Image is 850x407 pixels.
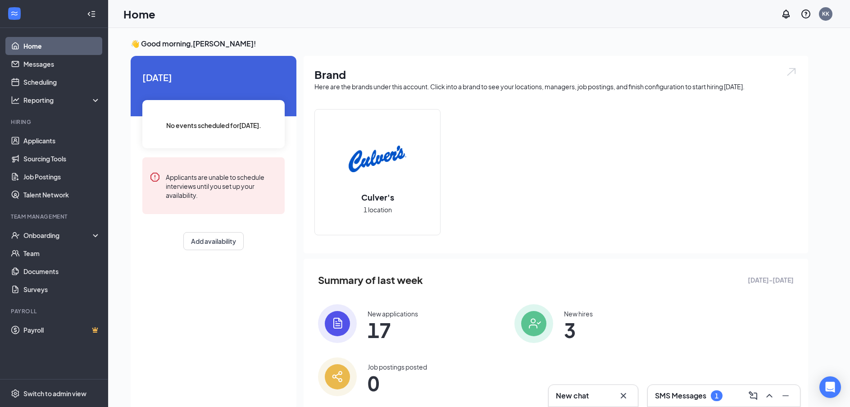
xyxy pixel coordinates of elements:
[368,322,418,338] span: 17
[764,390,775,401] svg: ChevronUp
[23,132,100,150] a: Applicants
[23,168,100,186] a: Job Postings
[800,9,811,19] svg: QuestionInfo
[318,272,423,288] span: Summary of last week
[11,389,20,398] svg: Settings
[23,37,100,55] a: Home
[786,67,797,77] img: open.6027fd2a22e1237b5b06.svg
[11,213,99,220] div: Team Management
[318,357,357,396] img: icon
[364,205,392,215] span: 1 location
[123,6,155,22] h1: Home
[564,309,593,318] div: New hires
[166,120,261,130] span: No events scheduled for [DATE] .
[166,172,277,200] div: Applicants are unable to schedule interviews until you set up your availability.
[23,262,100,280] a: Documents
[352,192,403,203] h2: Culver's
[23,231,93,240] div: Onboarding
[11,96,20,105] svg: Analysis
[819,376,841,398] div: Open Intercom Messenger
[87,9,96,18] svg: Collapse
[23,186,100,204] a: Talent Network
[349,130,406,188] img: Culver's
[142,70,285,84] span: [DATE]
[368,309,418,318] div: New applications
[655,391,706,401] h3: SMS Messages
[314,82,797,91] div: Here are the brands under this account. Click into a brand to see your locations, managers, job p...
[23,280,100,298] a: Surveys
[748,275,794,285] span: [DATE] - [DATE]
[23,321,100,339] a: PayrollCrown
[11,118,99,126] div: Hiring
[11,231,20,240] svg: UserCheck
[762,389,777,403] button: ChevronUp
[23,389,86,398] div: Switch to admin view
[314,67,797,82] h1: Brand
[150,172,160,183] svg: Error
[781,9,791,19] svg: Notifications
[778,389,793,403] button: Minimize
[514,304,553,343] img: icon
[183,232,244,250] button: Add availability
[318,304,357,343] img: icon
[368,362,427,371] div: Job postings posted
[11,307,99,315] div: Payroll
[564,322,593,338] span: 3
[746,389,760,403] button: ComposeMessage
[715,392,718,400] div: 1
[23,150,100,168] a: Sourcing Tools
[23,55,100,73] a: Messages
[618,390,629,401] svg: Cross
[23,73,100,91] a: Scheduling
[748,390,759,401] svg: ComposeMessage
[616,389,631,403] button: Cross
[131,39,808,49] h3: 👋 Good morning, [PERSON_NAME] !
[822,10,829,18] div: KK
[10,9,19,18] svg: WorkstreamLogo
[780,390,791,401] svg: Minimize
[556,391,589,401] h3: New chat
[23,96,101,105] div: Reporting
[23,244,100,262] a: Team
[368,375,427,391] span: 0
